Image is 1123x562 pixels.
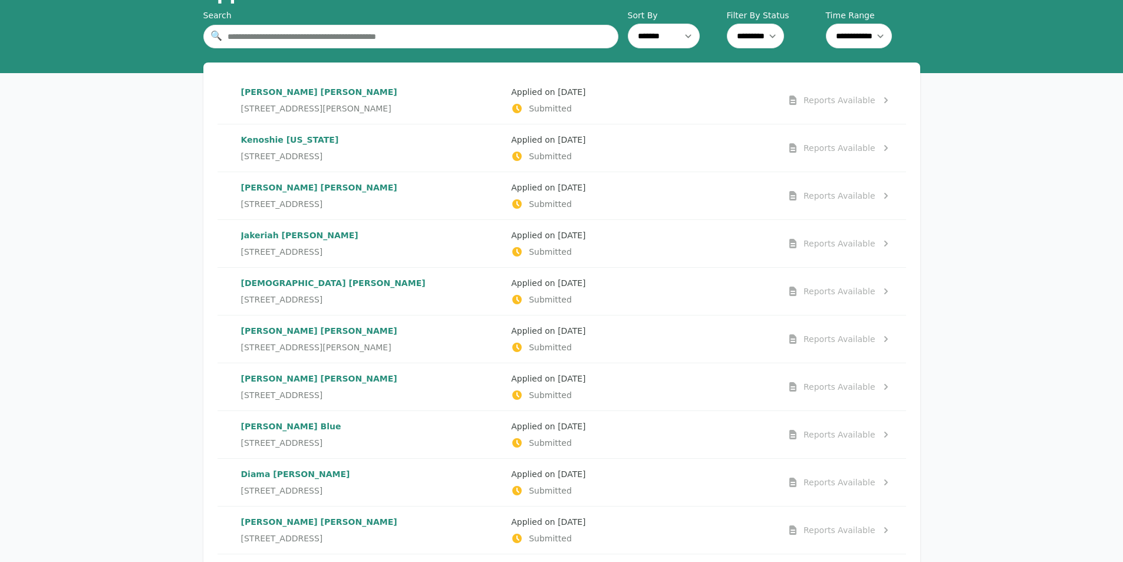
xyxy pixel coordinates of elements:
p: Applied on [511,325,772,337]
span: [STREET_ADDRESS] [241,150,323,162]
time: [DATE] [558,231,585,240]
div: Reports Available [803,142,875,154]
div: Reports Available [803,238,875,249]
div: Reports Available [803,285,875,297]
time: [DATE] [558,183,585,192]
a: [DEMOGRAPHIC_DATA] [PERSON_NAME][STREET_ADDRESS]Applied on [DATE]SubmittedReports Available [218,268,906,315]
div: Reports Available [803,524,875,536]
p: Submitted [511,198,772,210]
p: Submitted [511,246,772,258]
p: Applied on [511,86,772,98]
time: [DATE] [558,422,585,431]
span: [STREET_ADDRESS][PERSON_NAME] [241,341,391,353]
time: [DATE] [558,517,585,527]
p: Submitted [511,389,772,401]
time: [DATE] [558,326,585,336]
span: [STREET_ADDRESS] [241,198,323,210]
time: [DATE] [558,278,585,288]
p: [PERSON_NAME] [PERSON_NAME] [241,325,502,337]
p: Submitted [511,485,772,497]
label: Sort By [628,9,722,21]
a: [PERSON_NAME] [PERSON_NAME][STREET_ADDRESS][PERSON_NAME]Applied on [DATE]SubmittedReports Available [218,77,906,124]
p: Kenoshie [US_STATE] [241,134,502,146]
p: [PERSON_NAME] [PERSON_NAME] [241,86,502,98]
div: Reports Available [803,429,875,441]
label: Time Range [826,9,920,21]
p: Submitted [511,103,772,114]
a: [PERSON_NAME] [PERSON_NAME][STREET_ADDRESS]Applied on [DATE]SubmittedReports Available [218,172,906,219]
p: Submitted [511,437,772,449]
span: [STREET_ADDRESS] [241,533,323,544]
span: [STREET_ADDRESS] [241,485,323,497]
p: Applied on [511,134,772,146]
p: [PERSON_NAME] [PERSON_NAME] [241,516,502,528]
a: [PERSON_NAME] [PERSON_NAME][STREET_ADDRESS][PERSON_NAME]Applied on [DATE]SubmittedReports Available [218,315,906,363]
time: [DATE] [558,135,585,144]
p: Submitted [511,341,772,353]
p: [PERSON_NAME] [PERSON_NAME] [241,182,502,193]
p: Applied on [511,229,772,241]
div: Reports Available [803,190,875,202]
span: [STREET_ADDRESS] [241,389,323,401]
p: Applied on [511,277,772,289]
label: Filter By Status [727,9,821,21]
p: Applied on [511,182,772,193]
p: Applied on [511,373,772,384]
a: Diama [PERSON_NAME][STREET_ADDRESS]Applied on [DATE]SubmittedReports Available [218,459,906,506]
div: Search [203,9,618,21]
p: Applied on [511,420,772,432]
div: Reports Available [803,333,875,345]
a: [PERSON_NAME] Blue[STREET_ADDRESS]Applied on [DATE]SubmittedReports Available [218,411,906,458]
time: [DATE] [558,87,585,97]
time: [DATE] [558,374,585,383]
p: [PERSON_NAME] Blue [241,420,502,432]
p: [DEMOGRAPHIC_DATA] [PERSON_NAME] [241,277,502,289]
p: Submitted [511,294,772,305]
p: Applied on [511,516,772,528]
a: Jakeriah [PERSON_NAME][STREET_ADDRESS]Applied on [DATE]SubmittedReports Available [218,220,906,267]
a: [PERSON_NAME] [PERSON_NAME][STREET_ADDRESS]Applied on [DATE]SubmittedReports Available [218,507,906,554]
p: Applied on [511,468,772,480]
div: Reports Available [803,476,875,488]
p: Submitted [511,533,772,544]
p: [PERSON_NAME] [PERSON_NAME] [241,373,502,384]
a: Kenoshie [US_STATE][STREET_ADDRESS]Applied on [DATE]SubmittedReports Available [218,124,906,172]
p: Diama [PERSON_NAME] [241,468,502,480]
div: Reports Available [803,381,875,393]
a: [PERSON_NAME] [PERSON_NAME][STREET_ADDRESS]Applied on [DATE]SubmittedReports Available [218,363,906,410]
span: [STREET_ADDRESS] [241,294,323,305]
time: [DATE] [558,469,585,479]
p: Jakeriah [PERSON_NAME] [241,229,502,241]
span: [STREET_ADDRESS] [241,246,323,258]
span: [STREET_ADDRESS][PERSON_NAME] [241,103,391,114]
p: Submitted [511,150,772,162]
div: Reports Available [803,94,875,106]
span: [STREET_ADDRESS] [241,437,323,449]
